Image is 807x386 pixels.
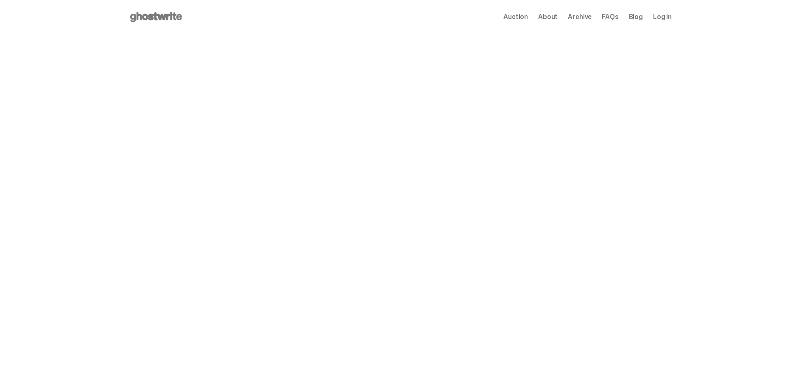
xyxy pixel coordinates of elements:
a: Blog [629,14,643,20]
a: Log in [653,14,672,20]
a: Auction [503,14,528,20]
a: FAQs [602,14,618,20]
a: About [538,14,558,20]
a: Archive [568,14,592,20]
